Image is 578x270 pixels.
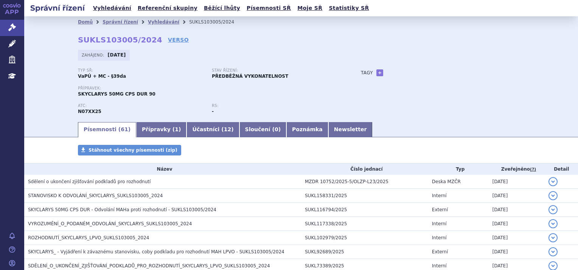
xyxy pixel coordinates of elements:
[78,145,181,155] a: Stáhnout všechny písemnosti (zip)
[28,193,163,198] span: STANOVISKO K ODVOLÁNÍ_SKYCLARYS_SUKLS103005_2024
[545,163,578,175] th: Detail
[186,122,239,137] a: Účastníci (12)
[168,36,189,44] a: VERSO
[212,74,288,79] strong: PŘEDBĚŽNÁ VYKONATELNOST
[432,221,447,226] span: Interní
[428,163,489,175] th: Typ
[548,191,558,200] button: detail
[548,233,558,242] button: detail
[301,203,428,217] td: SUKL116794/2025
[136,122,186,137] a: Přípravky (1)
[301,217,428,231] td: SUKL117338/2025
[212,68,338,73] p: Stav řízení:
[548,205,558,214] button: detail
[78,91,155,97] span: SKYCLARYS 50MG CPS DUR 90
[103,19,138,25] a: Správní řízení
[78,109,101,114] strong: OMAVELOXOLON
[239,122,286,137] a: Sloučení (0)
[489,175,545,189] td: [DATE]
[24,163,301,175] th: Název
[28,235,149,240] span: ROZHODNUTÍ_SKYCLARYS_LPVO_SUKLS103005_2024
[78,35,162,44] strong: SUKLS103005/2024
[89,148,177,153] span: Stáhnout všechny písemnosti (zip)
[275,126,278,132] span: 0
[78,68,204,73] p: Typ SŘ:
[78,74,126,79] strong: VaPÚ + MC - §39da
[548,177,558,186] button: detail
[432,235,447,240] span: Interní
[326,3,371,13] a: Statistiky SŘ
[28,207,216,212] span: SKYCLARYS 50MG CPS DUR - Odvolání MAHa proti rozhodnutí - SUKLS103005/2024
[82,52,106,58] span: Zahájeno:
[301,189,428,203] td: SUKL158331/2025
[489,231,545,245] td: [DATE]
[489,189,545,203] td: [DATE]
[489,163,545,175] th: Zveřejněno
[432,207,448,212] span: Externí
[78,104,204,108] p: ATC:
[121,126,128,132] span: 61
[376,69,383,76] a: +
[286,122,328,137] a: Poznámka
[530,167,536,172] abbr: (?)
[148,19,179,25] a: Vyhledávání
[212,104,338,108] p: RS:
[189,16,244,28] li: SUKLS103005/2024
[175,126,179,132] span: 1
[301,245,428,259] td: SUKL92689/2025
[78,19,93,25] a: Domů
[108,52,126,58] strong: [DATE]
[432,193,447,198] span: Interní
[301,163,428,175] th: Číslo jednací
[489,217,545,231] td: [DATE]
[432,179,461,184] span: Deska MZČR
[432,263,447,268] span: Interní
[28,179,151,184] span: Sdělení o ukončení zjišťování podkladů pro rozhodnutí
[295,3,325,13] a: Moje SŘ
[28,221,192,226] span: VYROZUMĚNÍ_O_PODANÉM_ODVOLÁNÍ_SKYCLARYS_SUKLS103005_2024
[78,86,346,91] p: Přípravek:
[328,122,373,137] a: Newsletter
[24,3,91,13] h2: Správní řízení
[548,219,558,228] button: detail
[78,122,136,137] a: Písemnosti (61)
[91,3,134,13] a: Vyhledávání
[301,231,428,245] td: SUKL102979/2025
[135,3,200,13] a: Referenční skupiny
[432,249,448,254] span: Externí
[244,3,293,13] a: Písemnosti SŘ
[212,109,214,114] strong: -
[489,245,545,259] td: [DATE]
[28,263,270,268] span: SDĚLENÍ_O_UKONČENÍ_ZJIŠŤOVÁNÍ_PODKLADŮ_PRO_ROZHODNUTÍ_SKYCLARYS_LPVO_SUKLS103005_2024
[28,249,284,254] span: SKYCLARYS_ - Vyjádření k závaznému stanovisku, coby podkladu pro rozhodnutí MAH LPVO - SUKLS10300...
[548,247,558,256] button: detail
[224,126,231,132] span: 12
[202,3,242,13] a: Běžící lhůty
[301,175,428,189] td: MZDR 10752/2025-5/OLZP-L23/2025
[361,68,373,77] h3: Tagy
[489,203,545,217] td: [DATE]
